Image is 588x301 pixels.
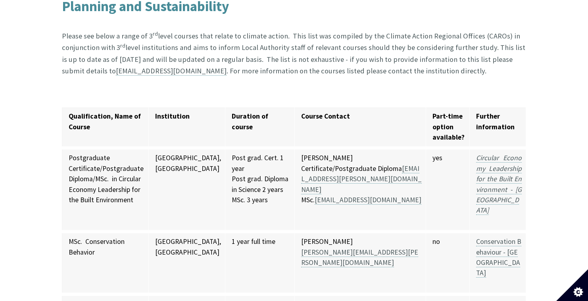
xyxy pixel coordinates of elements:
td: Postgraduate Certificate/Postgraduate Diploma/MSc. in Circular Economy Leadership for the Built E... [62,148,149,232]
td: yes [426,148,470,232]
a: [EMAIL_ADDRESS][DOMAIN_NAME] [315,196,421,205]
td: 1 year full time [225,232,294,294]
strong: Qualification, Name of Course [69,112,141,131]
td: [PERSON_NAME] Certificate/Postgraduate Diploma MSc. [295,148,426,232]
td: [PERSON_NAME] [295,232,426,294]
td: MSc. Conservation Behavior [62,232,149,294]
a: [PERSON_NAME][EMAIL_ADDRESS][PERSON_NAME][DOMAIN_NAME] [301,248,418,267]
strong: Further information [476,112,515,131]
strong: Duration of course [232,112,268,131]
a: Circular Economy Leadership for the Built Environment - [GEOGRAPHIC_DATA] [476,153,522,215]
button: Set cookie preferences [556,269,588,301]
sup: rd [120,42,125,49]
td: no [426,232,470,294]
a: [EMAIL_ADDRESS][PERSON_NAME][DOMAIN_NAME] [301,164,422,194]
td: [GEOGRAPHIC_DATA], [GEOGRAPHIC_DATA] [148,232,225,294]
td: Post grad. Cert. 1 year Post grad. Diploma in Science 2 years MSc. 3 years [225,148,294,232]
strong: Part-time option available? [432,112,465,142]
a: [EMAIL_ADDRESS][DOMAIN_NAME] [116,66,227,76]
sup: rd [153,30,158,37]
a: Conservation Behaviour - [GEOGRAPHIC_DATA] [476,237,521,278]
strong: Course Contact [301,112,350,121]
td: [GEOGRAPHIC_DATA], [GEOGRAPHIC_DATA] [148,148,225,232]
strong: Institution [155,112,190,121]
p: Please see below a range of 3 level courses that relate to climate action. This list was compiled... [62,19,526,77]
